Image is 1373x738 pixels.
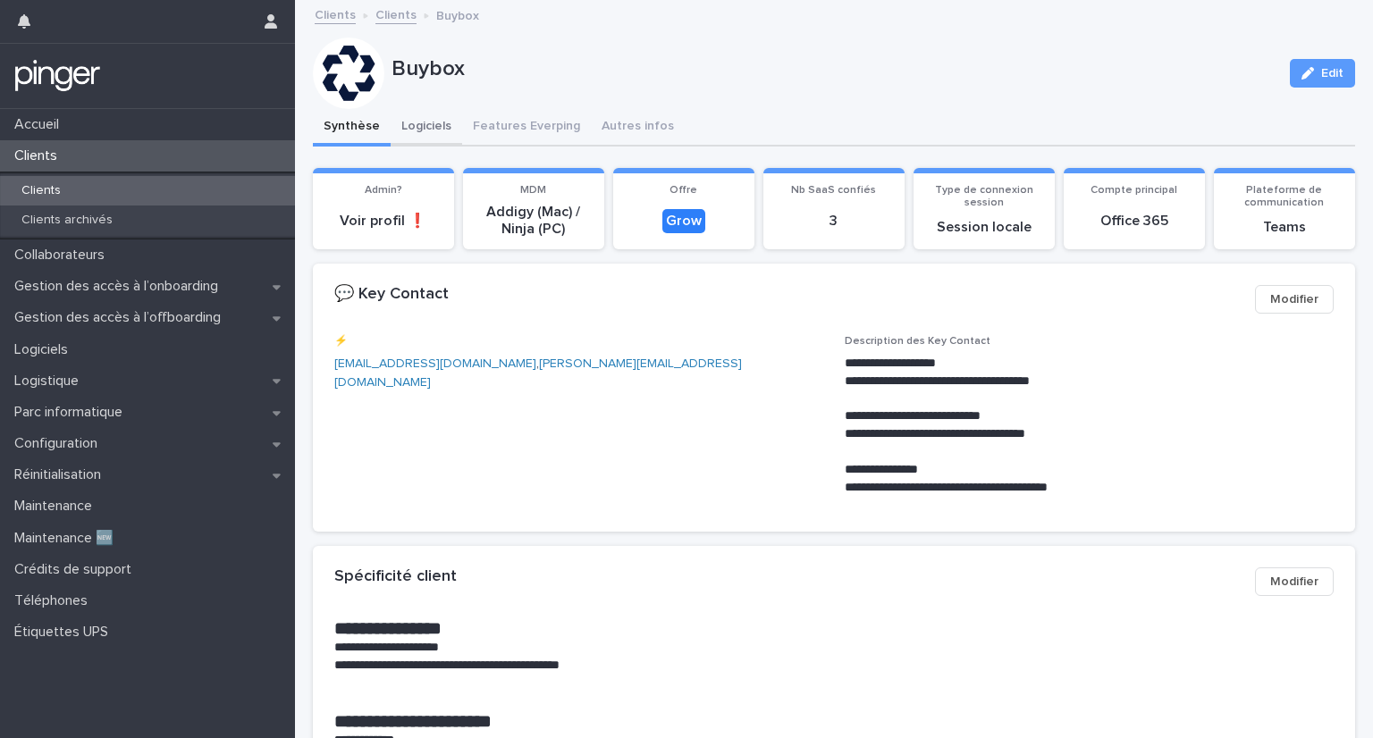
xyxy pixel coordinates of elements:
p: Buybox [436,4,479,24]
p: Buybox [392,56,1276,82]
span: MDM [520,185,546,196]
span: Description des Key Contact [845,336,990,347]
p: Addigy (Mac) / Ninja (PC) [474,204,594,238]
p: Maintenance [7,498,106,515]
p: Logistique [7,373,93,390]
span: Plateforme de communication [1244,185,1324,208]
p: Voir profil ❗ [324,213,443,230]
button: Edit [1290,59,1355,88]
p: Logiciels [7,341,82,358]
p: Gestion des accès à l’offboarding [7,309,235,326]
p: Téléphones [7,592,102,609]
button: Modifier [1255,567,1334,596]
p: Maintenance 🆕 [7,530,128,547]
span: Compte principal [1091,185,1177,196]
h2: 💬 Key Contact [334,285,449,305]
p: Accueil [7,116,73,133]
p: Clients [7,183,75,198]
a: Clients [315,4,356,24]
button: Features Everping [462,109,591,147]
p: Teams [1225,219,1344,236]
p: Session locale [924,219,1044,236]
h2: Spécificité client [334,567,457,587]
span: Admin? [365,185,402,196]
p: Office 365 [1074,213,1194,230]
img: mTgBEunGTSyRkCgitkcU [14,58,101,94]
button: Synthèse [313,109,391,147]
p: , [334,355,823,392]
div: Grow [662,209,705,233]
button: Autres infos [591,109,685,147]
p: 3 [774,213,894,230]
button: Modifier [1255,285,1334,314]
p: Crédits de support [7,561,146,578]
span: Type de connexion session [935,185,1033,208]
p: Collaborateurs [7,247,119,264]
p: Clients [7,147,72,164]
a: [PERSON_NAME][EMAIL_ADDRESS][DOMAIN_NAME] [334,357,742,389]
span: ⚡️ [334,336,348,347]
a: Clients [375,4,417,24]
span: Modifier [1270,573,1318,591]
p: Gestion des accès à l’onboarding [7,278,232,295]
p: Configuration [7,435,112,452]
a: [EMAIL_ADDRESS][DOMAIN_NAME] [334,357,536,370]
p: Clients archivés [7,213,127,228]
p: Étiquettes UPS [7,624,122,641]
span: Offre [670,185,697,196]
button: Logiciels [391,109,462,147]
p: Parc informatique [7,404,137,421]
span: Edit [1321,67,1344,80]
p: Réinitialisation [7,466,115,483]
span: Modifier [1270,290,1318,308]
span: Nb SaaS confiés [791,185,876,196]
